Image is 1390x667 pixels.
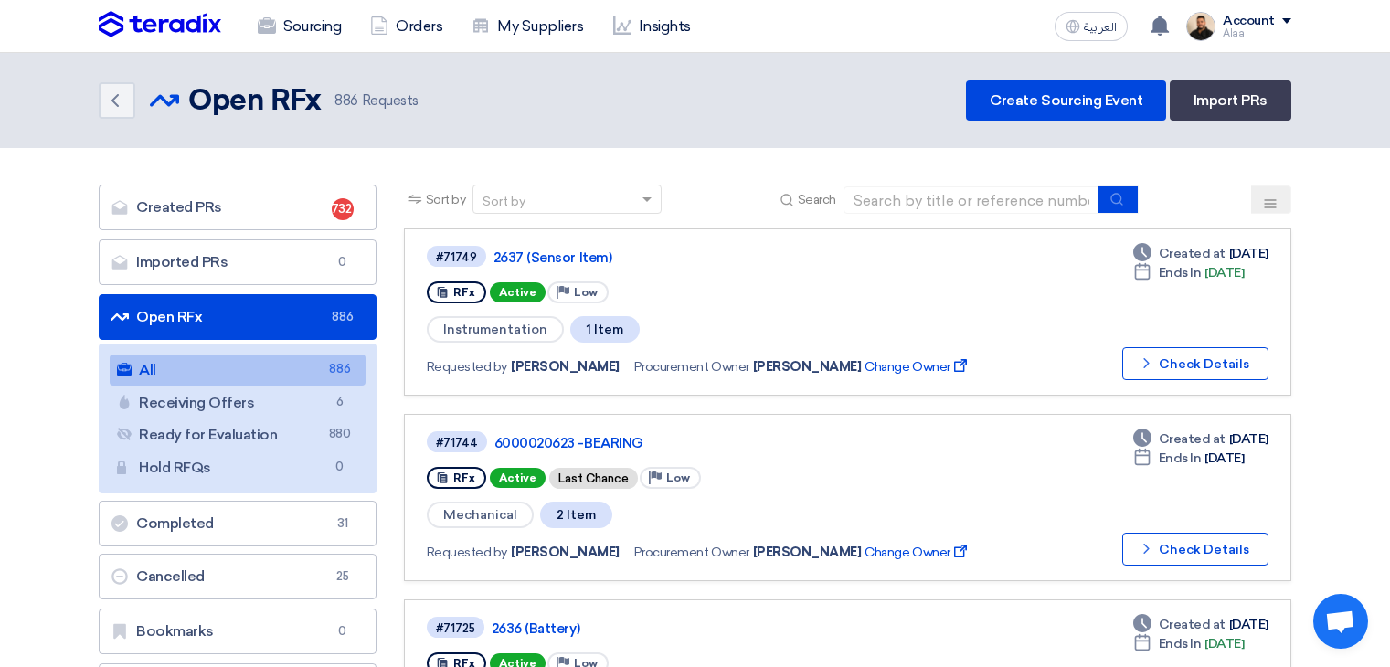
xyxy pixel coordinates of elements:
span: 886 [329,360,351,379]
div: Last Chance [549,468,638,489]
span: Active [490,282,546,302]
a: All [110,355,366,386]
span: RFx [453,286,475,299]
div: [DATE] [1133,615,1268,634]
div: Open chat [1313,594,1368,649]
span: RFx [453,471,475,484]
span: 25 [332,567,354,586]
span: [PERSON_NAME] [753,357,862,376]
span: 886 [334,92,358,109]
div: #71744 [436,437,478,449]
span: 732 [332,198,354,220]
div: [DATE] [1133,634,1245,653]
a: Completed31 [99,501,377,546]
a: 2636 (Battery) [492,620,949,637]
span: Created at [1159,244,1226,263]
span: 2 Item [540,502,612,528]
span: Created at [1159,615,1226,634]
span: Change Owner [865,543,970,562]
span: Search [798,190,836,209]
a: My Suppliers [457,6,598,47]
span: Instrumentation [427,316,564,343]
button: Check Details [1122,533,1268,566]
a: Import PRs [1170,80,1291,121]
input: Search by title or reference number [844,186,1099,214]
img: Teradix logo [99,11,221,38]
div: [DATE] [1133,449,1245,468]
span: Mechanical [427,502,534,528]
div: #71749 [436,251,477,263]
span: [PERSON_NAME] [753,543,862,562]
a: 2637 (Sensor Item) [493,249,950,266]
a: 6000020623 -BEARING [494,435,951,451]
img: MAA_1717931611039.JPG [1186,12,1215,41]
a: Open RFx886 [99,294,377,340]
a: Insights [599,6,706,47]
span: Low [574,286,598,299]
div: Alaa [1223,28,1291,38]
span: Procurement Owner [634,543,749,562]
span: Procurement Owner [634,357,749,376]
span: Ends In [1159,634,1202,653]
span: Change Owner [865,357,970,376]
button: Check Details [1122,347,1268,380]
a: Hold RFQs [110,452,366,483]
a: Receiving Offers [110,387,366,418]
span: Ends In [1159,263,1202,282]
div: [DATE] [1133,263,1245,282]
span: Low [666,471,690,484]
span: Requested by [427,357,507,376]
span: 886 [332,308,354,326]
span: [PERSON_NAME] [511,543,620,562]
a: Create Sourcing Event [966,80,1166,121]
span: 31 [332,514,354,533]
a: Orders [355,6,457,47]
span: Ends In [1159,449,1202,468]
span: Sort by [426,190,466,209]
div: [DATE] [1133,244,1268,263]
span: 0 [332,622,354,641]
a: Created PRs732 [99,185,377,230]
span: العربية [1084,21,1117,34]
a: Imported PRs0 [99,239,377,285]
span: 1 Item [570,316,640,343]
span: [PERSON_NAME] [511,357,620,376]
span: 6 [329,393,351,412]
span: 0 [329,458,351,477]
span: Requests [334,90,419,111]
a: Ready for Evaluation [110,419,366,450]
div: Sort by [483,192,525,211]
a: Cancelled25 [99,554,377,599]
div: [DATE] [1133,429,1268,449]
span: Requested by [427,543,507,562]
a: Bookmarks0 [99,609,377,654]
a: Sourcing [243,6,355,47]
button: العربية [1055,12,1128,41]
div: #71725 [436,622,475,634]
span: Active [490,468,546,488]
div: Account [1223,14,1275,29]
span: 0 [332,253,354,271]
span: Created at [1159,429,1226,449]
span: 880 [329,425,351,444]
h2: Open RFx [188,83,320,120]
